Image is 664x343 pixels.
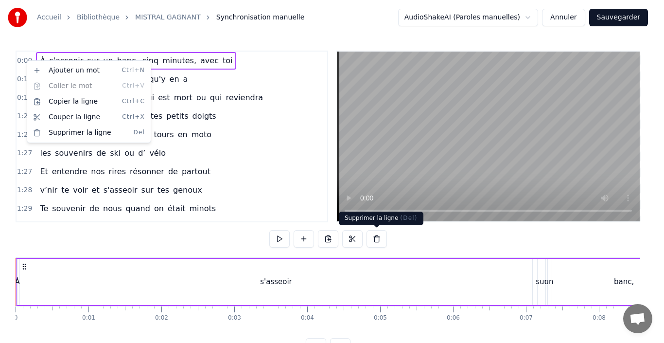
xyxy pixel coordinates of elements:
[77,13,120,22] a: Bibliothèque
[51,166,88,177] span: entendre
[133,129,145,137] span: Del
[542,9,585,26] button: Annuler
[29,125,149,141] div: Supprimer la ligne
[135,13,201,22] a: MISTRAL GAGNANT
[614,276,634,288] div: banc,
[72,184,88,196] span: voir
[141,55,160,66] span: cinq
[167,203,187,214] span: était
[122,113,145,121] span: Ctrl+X
[8,8,27,27] img: youka
[102,203,122,214] span: nous
[228,314,241,322] div: 0:03
[157,92,171,103] span: est
[108,166,127,177] span: rires
[39,203,49,214] span: Te
[189,203,217,214] span: minots
[216,13,305,22] span: Synchronisation manuelle
[122,67,145,74] span: Ctrl+N
[91,184,101,196] span: et
[301,314,314,322] div: 0:04
[157,184,170,196] span: tes
[102,55,114,66] span: un
[17,148,32,158] span: 1:27
[17,111,32,121] span: 1:25
[17,204,32,214] span: 1:29
[623,304,652,333] div: Ouvrir le chat
[15,276,19,288] div: À
[29,94,149,109] div: Copier la ligne
[177,129,189,140] span: en
[86,55,100,66] span: sur
[153,203,165,214] span: on
[589,9,648,26] button: Sauvegarder
[148,147,167,159] span: vélo
[17,56,32,66] span: 0:00
[17,130,32,140] span: 1:26
[191,129,212,140] span: moto
[182,73,189,85] span: a
[17,185,32,195] span: 1:28
[17,167,32,177] span: 1:27
[148,73,166,85] span: qu'y
[447,314,460,322] div: 0:06
[17,74,32,84] span: 0:10
[29,63,149,78] div: Ajouter un mot
[29,109,149,125] div: Couper la ligne
[199,55,220,66] span: avec
[191,110,217,122] span: doigts
[374,314,387,322] div: 0:05
[39,184,58,196] span: v’nir
[167,166,179,177] span: de
[37,13,304,22] nav: breadcrumb
[153,129,175,140] span: tours
[593,314,606,322] div: 0:08
[17,93,32,103] span: 0:11
[209,92,223,103] span: qui
[39,55,46,66] span: À
[150,110,163,122] span: tes
[155,314,168,322] div: 0:02
[116,55,140,66] span: banc,
[51,203,87,214] span: souvenir
[125,203,151,214] span: quand
[37,13,61,22] a: Accueil
[95,147,107,159] span: de
[339,212,423,225] div: Supprimer la ligne
[122,98,145,106] span: Ctrl+C
[195,92,207,103] span: ou
[82,314,95,322] div: 0:01
[181,166,211,177] span: partout
[60,184,70,196] span: te
[165,110,189,122] span: petits
[400,215,417,221] span: ( Del )
[103,184,139,196] span: s'asseoir
[140,184,155,196] span: sur
[173,92,193,103] span: mort
[520,314,533,322] div: 0:07
[48,55,84,66] span: s'asseoir
[109,147,122,159] span: ski
[137,147,146,159] span: d’
[39,147,52,159] span: les
[14,314,18,322] div: 0
[161,55,197,66] span: minutes,
[129,166,165,177] span: résonner
[54,147,93,159] span: souvenirs
[260,276,292,288] div: s'asseoir
[88,203,100,214] span: de
[222,55,234,66] span: toi
[544,276,554,288] div: un
[90,166,105,177] span: nos
[172,184,203,196] span: genoux
[39,166,49,177] span: Et
[536,276,547,288] div: sur
[169,73,180,85] span: en
[123,147,135,159] span: ou
[225,92,264,103] span: reviendra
